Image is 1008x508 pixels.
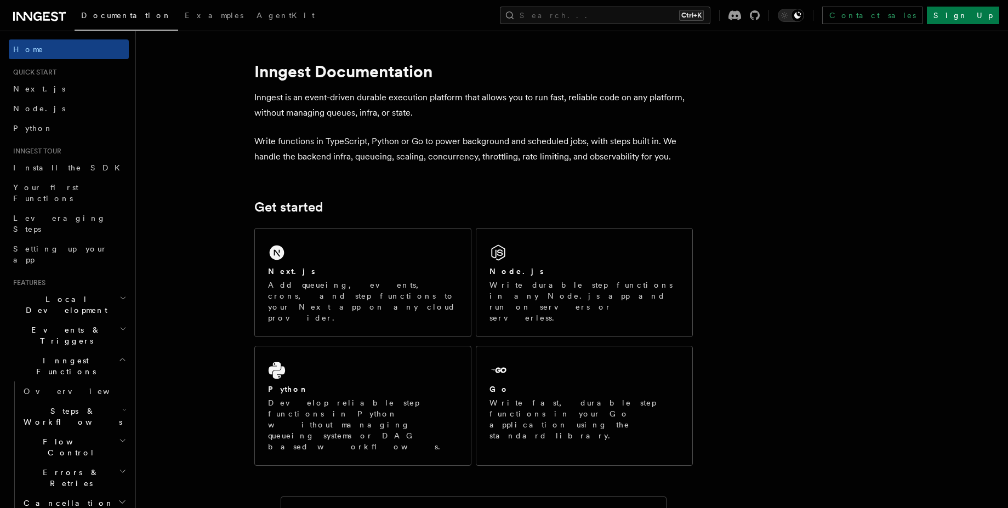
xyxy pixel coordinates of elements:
[185,11,243,20] span: Examples
[268,266,315,277] h2: Next.js
[489,266,544,277] h2: Node.js
[9,178,129,208] a: Your first Functions
[19,463,129,493] button: Errors & Retries
[13,124,53,133] span: Python
[9,351,129,381] button: Inngest Functions
[9,39,129,59] a: Home
[13,214,106,233] span: Leveraging Steps
[9,158,129,178] a: Install the SDK
[9,68,56,77] span: Quick start
[81,11,172,20] span: Documentation
[19,401,129,432] button: Steps & Workflows
[9,324,119,346] span: Events & Triggers
[268,384,309,395] h2: Python
[9,239,129,270] a: Setting up your app
[257,11,315,20] span: AgentKit
[19,467,119,489] span: Errors & Retries
[254,61,693,81] h1: Inngest Documentation
[19,381,129,401] a: Overview
[75,3,178,31] a: Documentation
[19,436,119,458] span: Flow Control
[13,183,78,203] span: Your first Functions
[13,244,107,264] span: Setting up your app
[254,199,323,215] a: Get started
[927,7,999,24] a: Sign Up
[9,320,129,351] button: Events & Triggers
[250,3,321,30] a: AgentKit
[268,279,458,323] p: Add queueing, events, crons, and step functions to your Next app on any cloud provider.
[9,147,61,156] span: Inngest tour
[13,44,44,55] span: Home
[9,79,129,99] a: Next.js
[19,406,122,427] span: Steps & Workflows
[476,228,693,337] a: Node.jsWrite durable step functions in any Node.js app and run on servers or serverless.
[9,99,129,118] a: Node.js
[500,7,710,24] button: Search...Ctrl+K
[476,346,693,466] a: GoWrite fast, durable step functions in your Go application using the standard library.
[9,294,119,316] span: Local Development
[9,208,129,239] a: Leveraging Steps
[254,134,693,164] p: Write functions in TypeScript, Python or Go to power background and scheduled jobs, with steps bu...
[489,397,679,441] p: Write fast, durable step functions in your Go application using the standard library.
[489,279,679,323] p: Write durable step functions in any Node.js app and run on servers or serverless.
[254,346,471,466] a: PythonDevelop reliable step functions in Python without managing queueing systems or DAG based wo...
[268,397,458,452] p: Develop reliable step functions in Python without managing queueing systems or DAG based workflows.
[19,432,129,463] button: Flow Control
[9,355,118,377] span: Inngest Functions
[679,10,704,21] kbd: Ctrl+K
[9,118,129,138] a: Python
[13,84,65,93] span: Next.js
[254,228,471,337] a: Next.jsAdd queueing, events, crons, and step functions to your Next app on any cloud provider.
[822,7,922,24] a: Contact sales
[778,9,804,22] button: Toggle dark mode
[489,384,509,395] h2: Go
[9,289,129,320] button: Local Development
[254,90,693,121] p: Inngest is an event-driven durable execution platform that allows you to run fast, reliable code ...
[9,278,45,287] span: Features
[24,387,136,396] span: Overview
[13,163,127,172] span: Install the SDK
[178,3,250,30] a: Examples
[13,104,65,113] span: Node.js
